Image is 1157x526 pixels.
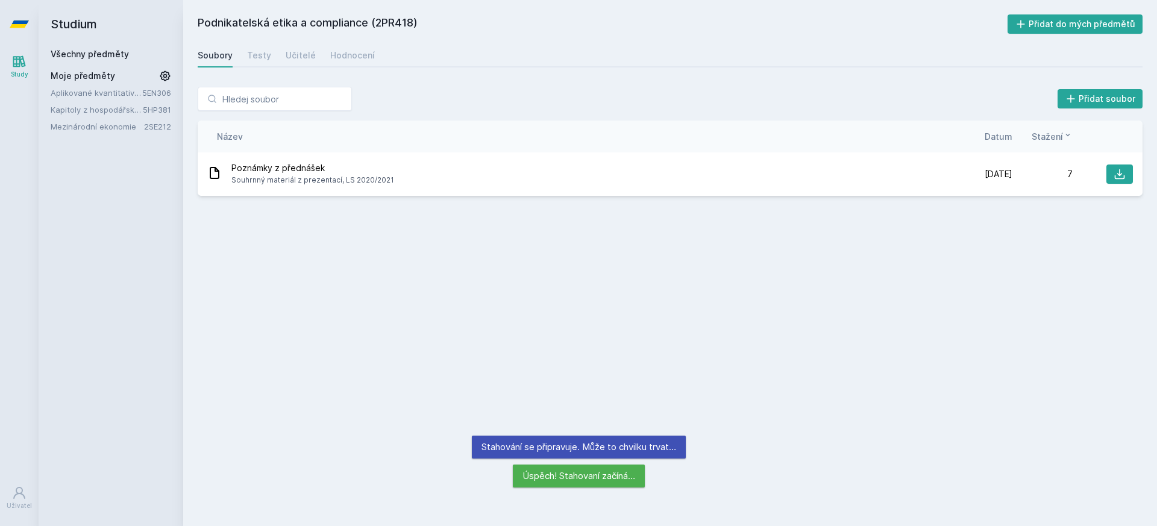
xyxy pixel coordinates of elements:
h2: Podnikatelská etika a compliance (2PR418) [198,14,1008,34]
div: Hodnocení [330,49,375,61]
input: Hledej soubor [198,87,352,111]
a: Aplikované kvantitativní metody I [51,87,142,99]
div: Učitelé [286,49,316,61]
a: Kapitoly z hospodářské politiky [51,104,143,116]
span: Souhrnný materiál z prezentací, LS 2020/2021 [231,174,394,186]
div: 7 [1012,168,1073,180]
a: Testy [247,43,271,67]
a: Uživatel [2,480,36,516]
span: Stažení [1032,130,1063,143]
div: Testy [247,49,271,61]
div: Soubory [198,49,233,61]
button: Přidat do mých předmětů [1008,14,1143,34]
a: 5HP381 [143,105,171,114]
a: Study [2,48,36,85]
span: Poznámky z přednášek [231,162,394,174]
span: [DATE] [985,168,1012,180]
button: Přidat soubor [1058,89,1143,108]
div: Stahování se připravuje. Může to chvilku trvat… [472,436,686,459]
a: Všechny předměty [51,49,129,59]
button: Stažení [1032,130,1073,143]
a: Mezinárodní ekonomie [51,121,144,133]
a: Hodnocení [330,43,375,67]
div: Uživatel [7,501,32,510]
a: Soubory [198,43,233,67]
a: 2SE212 [144,122,171,131]
button: Název [217,130,243,143]
span: Moje předměty [51,70,115,82]
a: Učitelé [286,43,316,67]
div: Study [11,70,28,79]
div: Úspěch! Stahovaní začíná… [513,465,645,487]
button: Datum [985,130,1012,143]
a: 5EN306 [142,88,171,98]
